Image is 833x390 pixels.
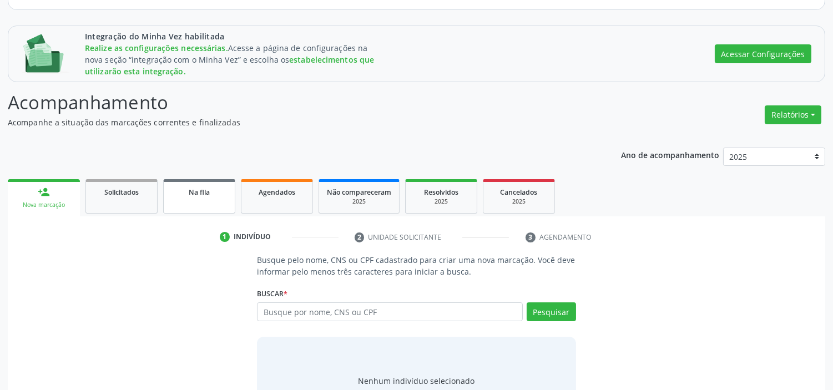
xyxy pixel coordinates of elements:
p: Acompanhamento [8,89,580,117]
div: Acesse a página de configurações na nova seção “integração com o Minha Vez” e escolha os [85,42,378,77]
span: Não compareceram [327,188,391,197]
div: Indivíduo [234,232,271,242]
div: 2025 [413,197,469,206]
div: person_add [38,186,50,198]
span: Solicitados [104,188,139,197]
span: Agendados [259,188,295,197]
div: Nova marcação [16,201,72,209]
p: Acompanhe a situação das marcações correntes e finalizadas [8,117,580,128]
span: Cancelados [501,188,538,197]
img: Imagem de CalloutCard [22,34,69,74]
span: Resolvidos [424,188,458,197]
div: 2025 [491,197,547,206]
p: Ano de acompanhamento [621,148,719,161]
button: Pesquisar [527,302,576,321]
div: 1 [220,232,230,242]
button: Acessar Configurações [715,44,811,63]
input: Busque por nome, CNS ou CPF [257,302,522,321]
span: Realize as configurações necessárias. [85,43,228,53]
span: Na fila [189,188,210,197]
div: 2025 [327,197,391,206]
button: Relatórios [765,105,821,124]
p: Busque pelo nome, CNS ou CPF cadastrado para criar uma nova marcação. Você deve informar pelo men... [257,254,575,277]
label: Buscar [257,285,287,302]
span: Integração do Minha Vez habilitada [85,31,378,42]
div: Nenhum indivíduo selecionado [358,375,474,387]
